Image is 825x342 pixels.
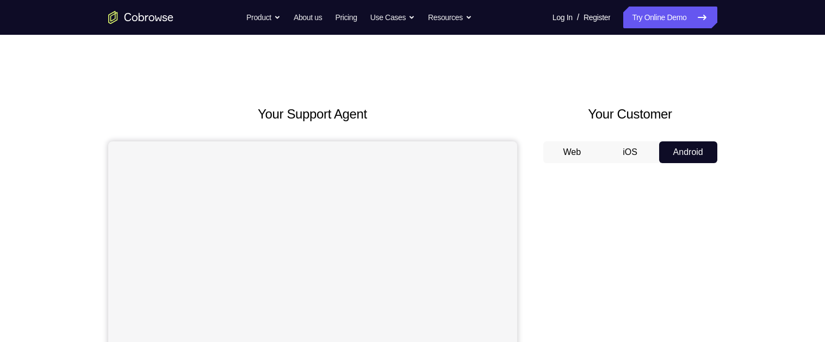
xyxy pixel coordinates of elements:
[577,11,579,24] span: /
[108,104,517,124] h2: Your Support Agent
[108,11,173,24] a: Go to the home page
[623,7,717,28] a: Try Online Demo
[246,7,281,28] button: Product
[601,141,659,163] button: iOS
[659,141,717,163] button: Android
[335,7,357,28] a: Pricing
[428,7,472,28] button: Resources
[370,7,415,28] button: Use Cases
[553,7,573,28] a: Log In
[543,141,601,163] button: Web
[294,7,322,28] a: About us
[584,7,610,28] a: Register
[543,104,717,124] h2: Your Customer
